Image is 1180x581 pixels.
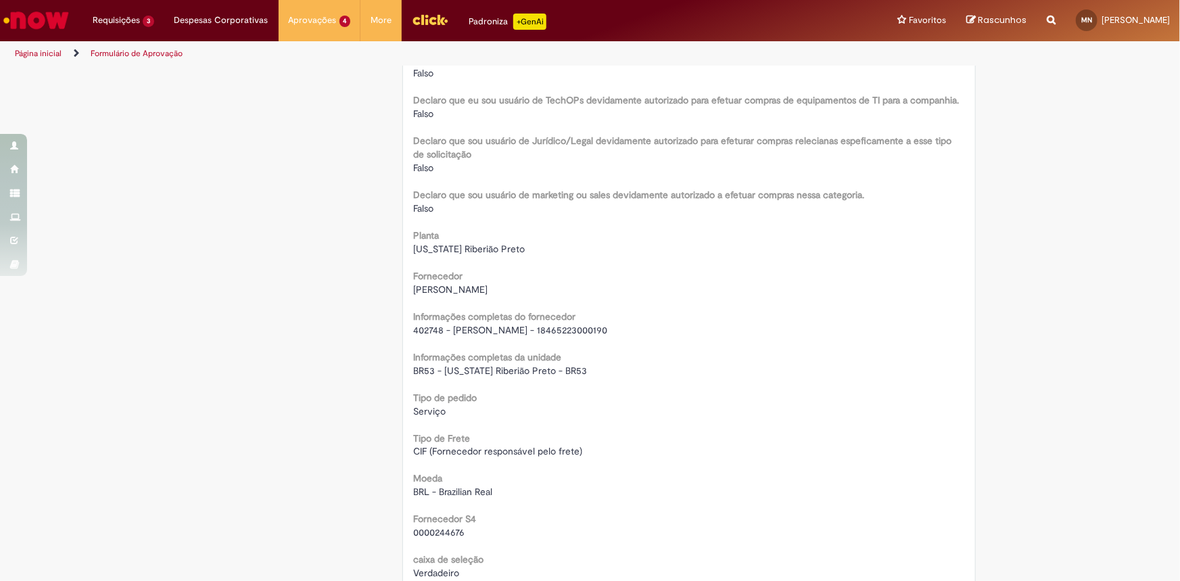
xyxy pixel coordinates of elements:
[91,48,183,59] a: Formulário de Aprovação
[371,14,392,27] span: More
[1081,16,1092,24] span: MN
[413,162,433,174] span: Falso
[174,14,268,27] span: Despesas Corporativas
[289,14,337,27] span: Aprovações
[966,14,1026,27] a: Rascunhos
[413,135,951,160] b: Declaro que sou usuário de Jurídico/Legal devidamente autorizado para efeturar compras relecianas...
[93,14,140,27] span: Requisições
[413,446,582,458] span: CIF (Fornecedor responsável pelo frete)
[413,527,465,539] span: 0000244676
[413,229,439,241] b: Planta
[1102,14,1170,26] span: [PERSON_NAME]
[413,392,477,404] b: Tipo de pedido
[413,554,483,566] b: caixa de seleção
[413,310,575,323] b: Informações completas do fornecedor
[413,189,864,201] b: Declaro que sou usuário de marketing ou sales devidamente autorizado a efetuar compras nessa cate...
[413,365,587,377] span: BR53 - [US_STATE] Riberião Preto - BR53
[413,202,433,214] span: Falso
[413,432,470,444] b: Tipo de Frete
[413,486,492,498] span: BRL - Brazilian Real
[413,567,459,580] span: Verdadeiro
[339,16,351,27] span: 4
[513,14,546,30] p: +GenAi
[1,7,71,34] img: ServiceNow
[413,270,463,282] b: Fornecedor
[413,108,433,120] span: Falso
[469,14,546,30] div: Padroniza
[413,405,446,417] span: Serviço
[412,9,448,30] img: click_logo_yellow_360x200.png
[413,513,476,526] b: Fornecedor S4
[15,48,62,59] a: Página inicial
[143,16,154,27] span: 3
[413,94,959,106] b: Declaro que eu sou usuário de TechOPs devidamente autorizado para efetuar compras de equipamentos...
[10,41,776,66] ul: Trilhas de página
[413,473,442,485] b: Moeda
[978,14,1026,26] span: Rascunhos
[909,14,946,27] span: Favoritos
[413,324,607,336] span: 402748 - [PERSON_NAME] - 18465223000190
[413,283,488,296] span: [PERSON_NAME]
[413,243,525,255] span: [US_STATE] Riberião Preto
[413,351,561,363] b: Informações completas da unidade
[413,67,433,79] span: Falso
